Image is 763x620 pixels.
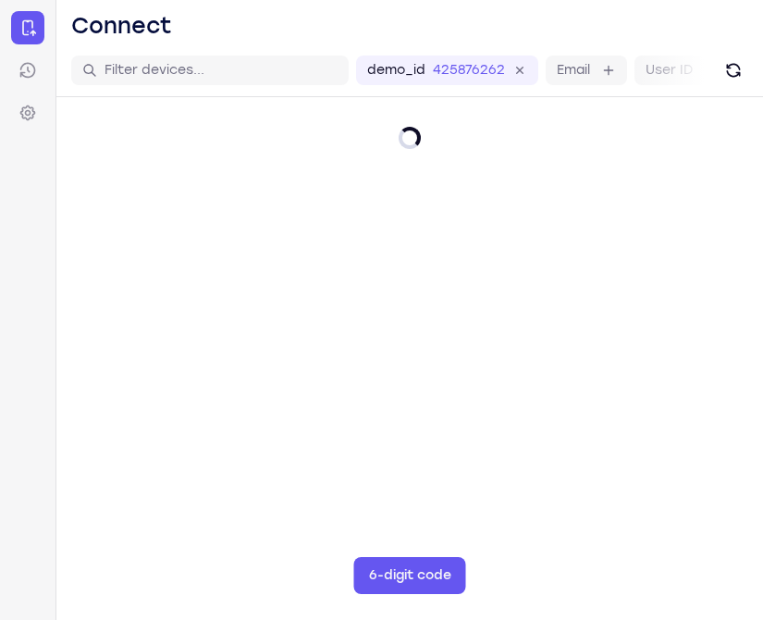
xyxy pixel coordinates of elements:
a: Connect [11,11,44,44]
h1: Connect [71,11,172,41]
a: Sessions [11,54,44,87]
label: demo_id [367,61,425,80]
button: Refresh [719,56,748,85]
a: Settings [11,96,44,130]
label: User ID [646,61,693,80]
input: Filter devices... [105,61,338,80]
label: Email [557,61,590,80]
button: 6-digit code [354,557,466,594]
